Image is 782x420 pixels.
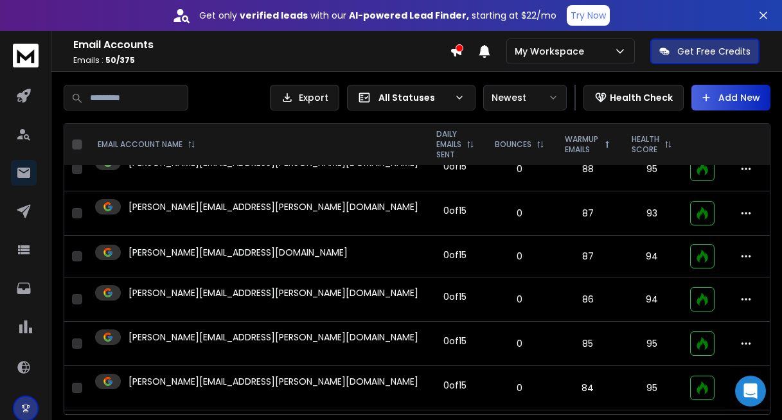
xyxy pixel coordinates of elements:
[677,45,751,58] p: Get Free Credits
[492,337,547,350] p: 0
[98,139,195,150] div: EMAIL ACCOUNT NAME
[349,9,469,22] strong: AI-powered Lead Finder,
[443,204,467,217] div: 0 of 15
[571,9,606,22] p: Try Now
[555,191,621,236] td: 87
[610,91,673,104] p: Health Check
[555,366,621,410] td: 84
[632,134,659,155] p: HEALTH SCORE
[105,55,135,66] span: 50 / 375
[73,37,450,53] h1: Email Accounts
[555,147,621,191] td: 88
[492,250,547,263] p: 0
[650,39,760,64] button: Get Free Credits
[565,134,598,155] p: WARMUP EMAILS
[621,236,682,277] td: 94
[492,381,547,394] p: 0
[492,293,547,306] p: 0
[621,191,682,236] td: 93
[240,9,308,22] strong: verified leads
[443,160,467,173] div: 0 of 15
[555,277,621,322] td: 86
[735,376,766,407] div: Open Intercom Messenger
[13,44,39,67] img: logo
[621,147,682,191] td: 95
[270,85,339,110] button: Export
[378,91,449,104] p: All Statuses
[621,277,682,322] td: 94
[555,236,621,277] td: 87
[129,246,348,259] p: [PERSON_NAME][EMAIL_ADDRESS][DOMAIN_NAME]
[621,322,682,366] td: 95
[483,85,567,110] button: Newest
[129,331,418,344] p: [PERSON_NAME][EMAIL_ADDRESS][PERSON_NAME][DOMAIN_NAME]
[583,85,684,110] button: Health Check
[199,9,556,22] p: Get only with our starting at $22/mo
[495,139,531,150] p: BOUNCES
[129,375,418,388] p: [PERSON_NAME][EMAIL_ADDRESS][PERSON_NAME][DOMAIN_NAME]
[129,286,418,299] p: [PERSON_NAME][EMAIL_ADDRESS][PERSON_NAME][DOMAIN_NAME]
[443,335,467,347] div: 0 of 15
[492,207,547,220] p: 0
[515,45,589,58] p: My Workspace
[567,5,610,26] button: Try Now
[443,249,467,261] div: 0 of 15
[555,322,621,366] td: 85
[443,290,467,303] div: 0 of 15
[443,379,467,392] div: 0 of 15
[73,55,450,66] p: Emails :
[492,162,547,175] p: 0
[129,200,418,213] p: [PERSON_NAME][EMAIL_ADDRESS][PERSON_NAME][DOMAIN_NAME]
[621,366,682,410] td: 95
[691,85,770,110] button: Add New
[436,129,461,160] p: DAILY EMAILS SENT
